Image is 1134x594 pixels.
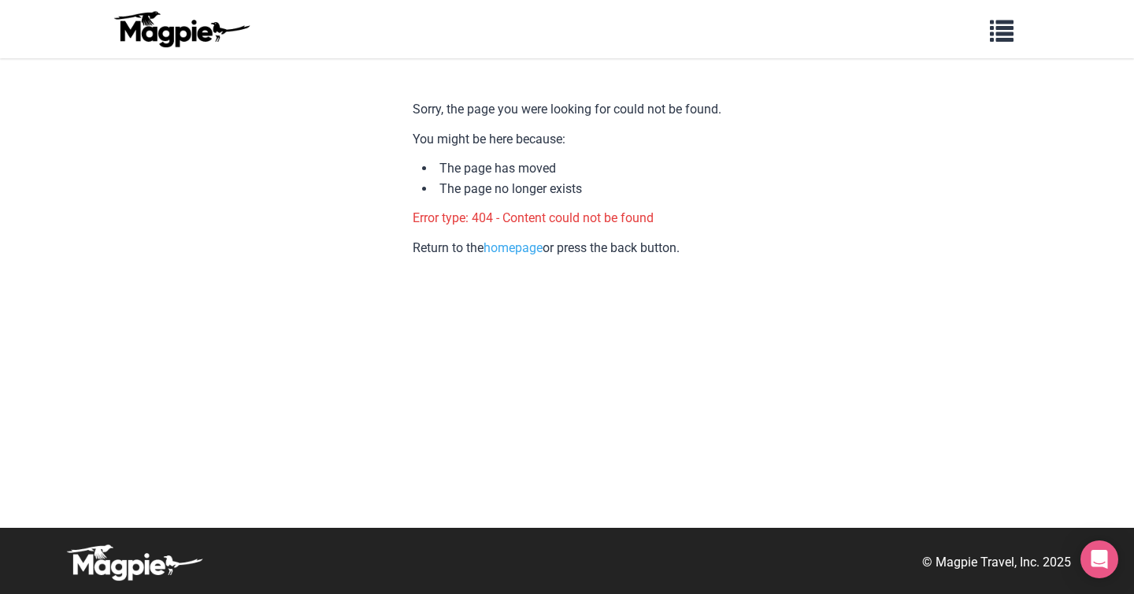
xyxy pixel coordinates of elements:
[922,552,1071,573] p: © Magpie Travel, Inc. 2025
[413,208,721,228] p: Error type: 404 - Content could not be found
[110,10,252,48] img: logo-ab69f6fb50320c5b225c76a69d11143b.png
[422,158,721,179] li: The page has moved
[413,238,721,258] p: Return to the or press the back button.
[484,240,543,255] a: homepage
[1080,540,1118,578] div: Open Intercom Messenger
[422,179,721,199] li: The page no longer exists
[413,99,721,120] p: Sorry, the page you were looking for could not be found.
[63,544,205,581] img: logo-white-d94fa1abed81b67a048b3d0f0ab5b955.png
[413,129,721,150] p: You might be here because:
